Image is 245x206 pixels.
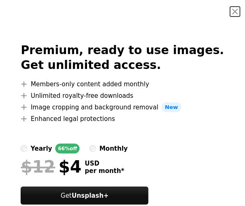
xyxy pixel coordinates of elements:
[21,157,55,177] span: $12
[85,160,125,167] span: USD
[21,91,224,101] li: Unlimited royalty-free downloads
[85,167,125,175] span: per month *
[55,144,80,154] div: 66% off
[21,79,224,89] li: Members-only content added monthly
[90,145,96,152] input: monthly
[21,145,27,152] input: yearly66%off
[21,187,148,205] button: GetUnsplash+
[21,114,224,124] li: Enhanced legal protections
[162,102,181,112] span: New
[31,144,52,154] div: yearly
[99,144,128,154] div: monthly
[21,102,224,112] li: Image cropping and background removal
[21,43,224,73] h2: Premium, ready to use images. Get unlimited access.
[72,192,109,199] strong: Unsplash+
[21,157,81,177] div: $4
